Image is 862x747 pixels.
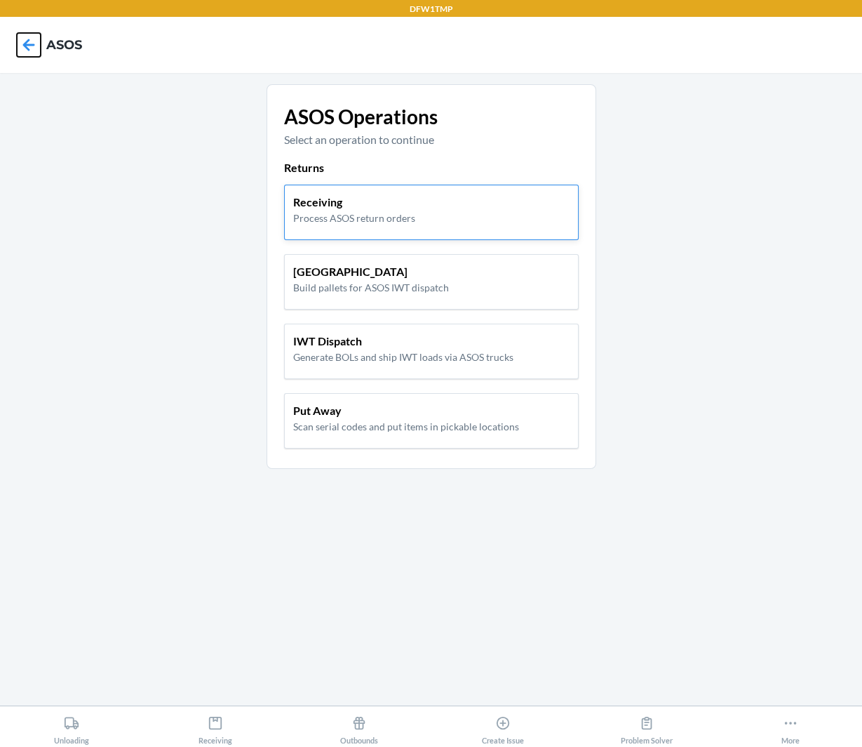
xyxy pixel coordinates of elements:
[410,3,453,15] p: DFW1TMP
[284,131,579,148] p: Select an operation to continue
[46,36,82,54] h4: ASOS
[293,211,415,225] p: Process ASOS return orders
[293,402,519,419] p: Put Away
[574,706,718,745] button: Problem Solver
[293,419,519,434] p: Scan serial codes and put items in pickable locations
[431,706,574,745] button: Create Issue
[288,706,431,745] button: Outbounds
[293,333,513,350] p: IWT Dispatch
[293,350,513,364] p: Generate BOLs and ship IWT loads via ASOS trucks
[198,710,232,745] div: Receiving
[621,710,673,745] div: Problem Solver
[284,102,579,131] p: ASOS Operations
[293,194,415,211] p: Receiving
[482,710,524,745] div: Create Issue
[284,159,579,176] p: Returns
[54,710,89,745] div: Unloading
[293,263,449,280] p: [GEOGRAPHIC_DATA]
[340,710,378,745] div: Outbounds
[781,710,800,745] div: More
[293,280,449,295] p: Build pallets for ASOS IWT dispatch
[718,706,862,745] button: More
[144,706,288,745] button: Receiving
